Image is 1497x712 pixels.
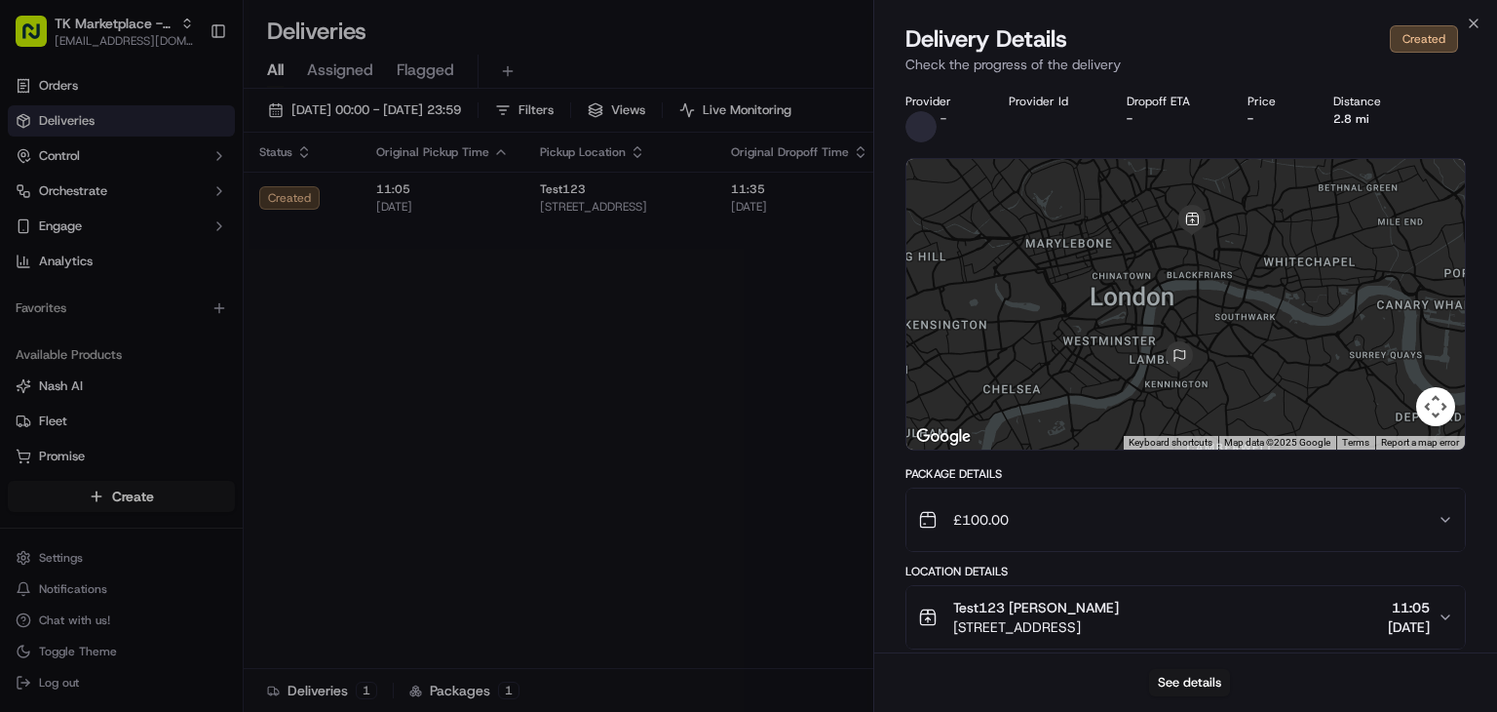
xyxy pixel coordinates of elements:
button: £100.00 [906,489,1465,551]
a: Powered byPylon [137,330,236,345]
div: - [1247,111,1302,127]
button: Test123 [PERSON_NAME][STREET_ADDRESS]11:05[DATE] [906,586,1465,649]
a: 💻API Documentation [157,275,321,310]
div: Distance [1333,94,1407,109]
a: Terms (opens in new tab) [1342,437,1369,448]
img: 1736555255976-a54dd68f-1ca7-489b-9aae-adbdc363a1c4 [19,186,55,221]
span: [DATE] [1388,617,1430,637]
a: 📗Knowledge Base [12,275,157,310]
div: Provider Id [1009,94,1094,109]
div: - [1127,111,1216,127]
div: Provider [905,94,978,109]
button: Keyboard shortcuts [1129,436,1212,450]
div: Dropoff ETA [1127,94,1216,109]
div: Price [1247,94,1302,109]
input: Got a question? Start typing here... [51,126,351,146]
span: - [940,111,946,127]
div: We're available if you need us! [66,206,247,221]
img: Nash [19,20,58,59]
span: 11:05 [1388,598,1430,617]
button: Map camera controls [1416,387,1455,426]
span: £100.00 [953,510,1009,530]
div: 💻 [165,285,180,300]
div: Package Details [905,466,1466,482]
div: 2.8 mi [1333,111,1407,127]
span: Test123 [PERSON_NAME] [953,598,1119,617]
span: API Documentation [184,283,313,302]
span: [STREET_ADDRESS] [953,617,1119,637]
button: Start new chat [331,192,355,216]
p: Check the progress of the delivery [905,55,1466,74]
div: 📗 [19,285,35,300]
p: Welcome 👋 [19,78,355,109]
button: See details [1149,669,1230,696]
div: Location Details [905,564,1466,579]
span: Pylon [194,331,236,345]
a: Report a map error [1381,437,1459,448]
span: Knowledge Base [39,283,149,302]
span: Delivery Details [905,23,1067,55]
a: Open this area in Google Maps (opens a new window) [911,424,976,450]
span: Map data ©2025 Google [1224,437,1330,448]
div: Start new chat [66,186,320,206]
img: Google [911,424,976,450]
